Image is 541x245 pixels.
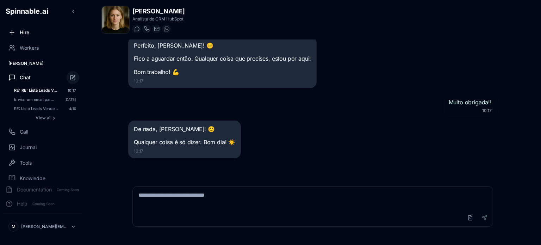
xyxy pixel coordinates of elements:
[142,25,151,33] button: Start a call with Beatriz Laine
[20,175,45,182] span: Knowledge
[36,115,51,121] span: View all
[449,108,492,114] div: 10:17
[20,74,31,81] span: Chat
[6,220,79,234] button: M[PERSON_NAME][EMAIL_ADDRESS][DOMAIN_NAME]
[69,106,76,111] span: 4/10
[132,25,141,33] button: Start a chat with Beatriz Laine
[134,125,235,134] p: De nada, [PERSON_NAME]! 😊
[68,88,76,93] span: 10:17
[20,144,37,151] span: Journal
[67,71,79,84] button: Start new chat
[132,16,185,22] p: Analista de CRM HubSpot
[134,54,311,63] p: Fico a aguardar então. Qualquer coisa que precises, estou por aqui!
[64,97,76,102] span: [DATE]
[53,115,55,121] span: ›
[30,201,57,207] span: Coming Soon
[152,25,161,33] button: Send email to beatriz.laine@getspinnable.ai
[20,29,29,36] span: Hire
[20,159,32,166] span: Tools
[162,25,170,33] button: WhatsApp
[12,224,15,229] span: M
[20,44,39,51] span: Workers
[55,186,81,193] span: Coming Soon
[17,200,27,207] span: Help
[40,7,48,16] span: .ai
[3,58,82,69] div: [PERSON_NAME]
[449,98,492,106] div: Muito obrigada!!
[102,6,129,33] img: Beatriz Laine
[134,68,311,77] p: Bom trabalho! 💪
[14,88,58,93] span: RE: RE: Lista Leads Vendedores Carlota Souza Araújo | Hubspot | Match Olá Beatriz, Obrigada!!...
[164,26,169,32] img: WhatsApp
[134,148,235,154] div: 10:17
[14,106,59,111] span: RE: Lista Leads Vendedores Carlota Souza Araújo | Hubspot | Match Olá Beatriz! Desculpa só re...
[11,114,79,122] button: Show all conversations
[134,78,311,84] div: 10:17
[132,6,185,16] h1: [PERSON_NAME]
[6,7,48,16] span: Spinnable
[20,128,28,135] span: Call
[21,224,68,229] p: [PERSON_NAME][EMAIL_ADDRESS][DOMAIN_NAME]
[134,41,311,50] p: Perfeito, [PERSON_NAME]! 😊
[14,97,55,102] span: Enviar um email para matilde@matchrealestate.pt com o assunto "Piada do Dia | Real Estate 🏠" e um...
[134,138,235,147] p: Qualquer coisa é só dizer. Bom dia! ☀️
[17,186,52,193] span: Documentation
